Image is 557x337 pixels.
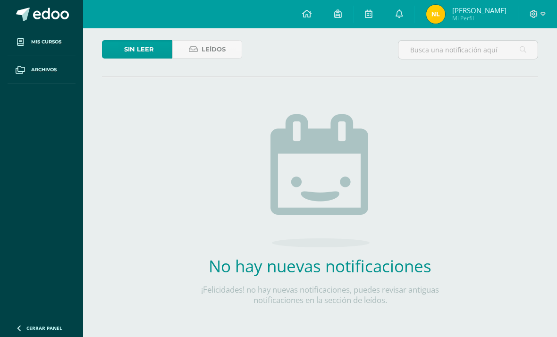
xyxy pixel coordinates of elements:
[8,56,76,84] a: Archivos
[181,285,459,305] p: ¡Felicidades! no hay nuevas notificaciones, puedes revisar antiguas notificaciones en la sección ...
[452,6,506,15] span: [PERSON_NAME]
[26,325,62,331] span: Cerrar panel
[8,28,76,56] a: Mis cursos
[181,255,459,277] h2: No hay nuevas notificaciones
[124,41,154,58] span: Sin leer
[31,38,61,46] span: Mis cursos
[172,40,243,59] a: Leídos
[426,5,445,24] img: 766d0027b03c77fc9ac554a8c1ea520d.png
[270,114,370,247] img: no_activities.png
[31,66,57,74] span: Archivos
[102,40,172,59] a: Sin leer
[398,41,538,59] input: Busca una notificación aquí
[202,41,226,58] span: Leídos
[452,14,506,22] span: Mi Perfil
